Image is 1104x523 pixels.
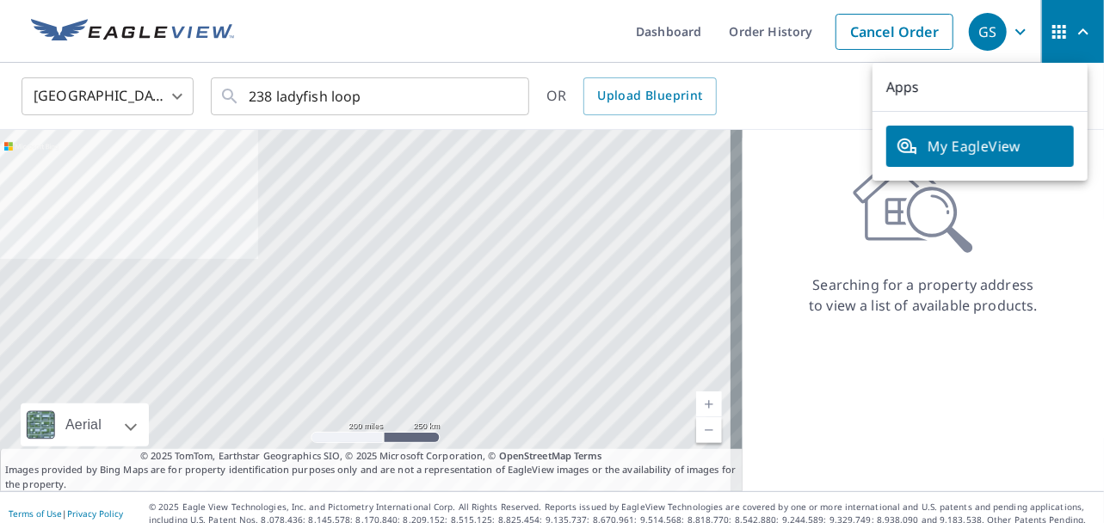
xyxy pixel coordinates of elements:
[31,19,234,45] img: EV Logo
[696,417,722,443] a: Current Level 5, Zoom Out
[583,77,716,115] a: Upload Blueprint
[873,63,1088,112] p: Apps
[808,274,1039,316] p: Searching for a property address to view a list of available products.
[60,403,107,446] div: Aerial
[836,14,953,50] a: Cancel Order
[21,403,149,446] div: Aerial
[897,136,1064,157] span: My EagleView
[969,13,1007,51] div: GS
[67,508,123,520] a: Privacy Policy
[574,449,602,462] a: Terms
[9,508,123,519] p: |
[597,85,702,107] span: Upload Blueprint
[249,72,494,120] input: Search by address or latitude-longitude
[886,126,1074,167] a: My EagleView
[546,77,717,115] div: OR
[140,449,602,464] span: © 2025 TomTom, Earthstar Geographics SIO, © 2025 Microsoft Corporation, ©
[9,508,62,520] a: Terms of Use
[22,72,194,120] div: [GEOGRAPHIC_DATA]
[499,449,571,462] a: OpenStreetMap
[696,391,722,417] a: Current Level 5, Zoom In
